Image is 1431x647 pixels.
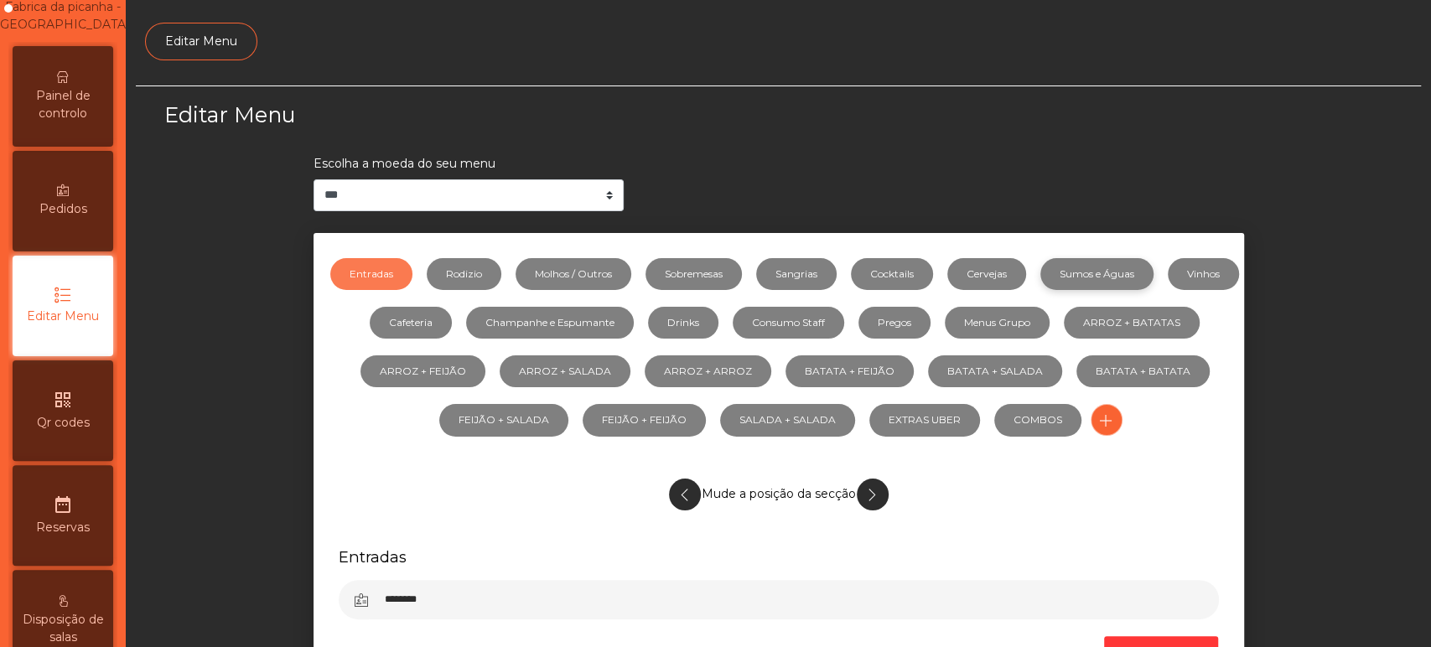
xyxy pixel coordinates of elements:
a: Sangrias [756,258,837,290]
a: Pregos [858,307,931,339]
a: BATATA + FEIJÃO [785,355,914,387]
a: BATATA + BATATA [1076,355,1210,387]
span: Reservas [36,519,90,536]
a: Consumo Staff [733,307,844,339]
a: Drinks [648,307,718,339]
a: FEIJÃO + SALADA [439,404,568,436]
i: qr_code [53,390,73,410]
a: ARROZ + FEIJÃO [360,355,485,387]
a: ARROZ + ARROZ [645,355,771,387]
a: Champanhe e Espumante [466,307,634,339]
a: Editar Menu [145,23,257,60]
a: ARROZ + BATATAS [1064,307,1200,339]
a: Vinhos [1168,258,1239,290]
a: COMBOS [994,404,1081,436]
a: BATATA + SALADA [928,355,1062,387]
i: date_range [53,494,73,515]
span: Qr codes [37,414,90,432]
a: Cervejas [947,258,1026,290]
a: EXTRAS UBER [869,404,980,436]
span: Editar Menu [27,308,99,325]
a: Sobremesas [646,258,742,290]
div: Mude a posição da secção [339,470,1219,519]
label: Escolha a moeda do seu menu [314,155,495,173]
a: Molhos / Outros [516,258,631,290]
h3: Editar Menu [164,100,774,130]
a: Menus Grupo [945,307,1050,339]
a: FEIJÃO + FEIJÃO [583,404,706,436]
span: Pedidos [39,200,87,218]
a: Entradas [330,258,412,290]
a: Cocktails [851,258,933,290]
a: Cafeteria [370,307,452,339]
h5: Entradas [339,546,1219,567]
a: Rodizio [427,258,501,290]
span: Disposição de salas [17,611,109,646]
a: Sumos e Águas [1040,258,1154,290]
span: Painel de controlo [17,87,109,122]
a: ARROZ + SALADA [500,355,630,387]
a: SALADA + SALADA [720,404,855,436]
